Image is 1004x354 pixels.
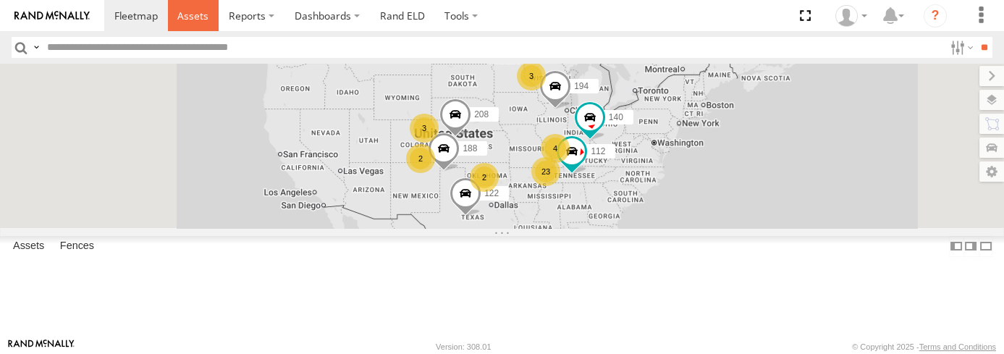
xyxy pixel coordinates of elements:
div: 2 [470,163,499,192]
div: 2 [406,144,435,173]
label: Search Filter Options [945,37,976,58]
div: Butch Tucker [830,5,872,27]
div: 3 [410,114,439,143]
label: Assets [6,236,51,256]
label: Dock Summary Table to the Right [963,236,978,257]
label: Dock Summary Table to the Left [949,236,963,257]
label: Map Settings [979,161,1004,182]
label: Search Query [30,37,42,58]
div: 23 [531,157,560,186]
label: Hide Summary Table [979,236,993,257]
a: Terms and Conditions [919,342,996,351]
span: 194 [574,81,589,91]
div: 4 [541,134,570,163]
i: ? [924,4,947,28]
div: Version: 308.01 [436,342,491,351]
span: 140 [608,112,623,122]
label: Fences [53,236,101,256]
span: 188 [463,143,477,153]
span: 208 [474,109,489,119]
img: rand-logo.svg [14,11,90,21]
div: © Copyright 2025 - [852,342,996,351]
div: 3 [517,62,546,90]
a: Visit our Website [8,340,75,354]
span: 112 [591,146,605,156]
span: 122 [484,188,499,198]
